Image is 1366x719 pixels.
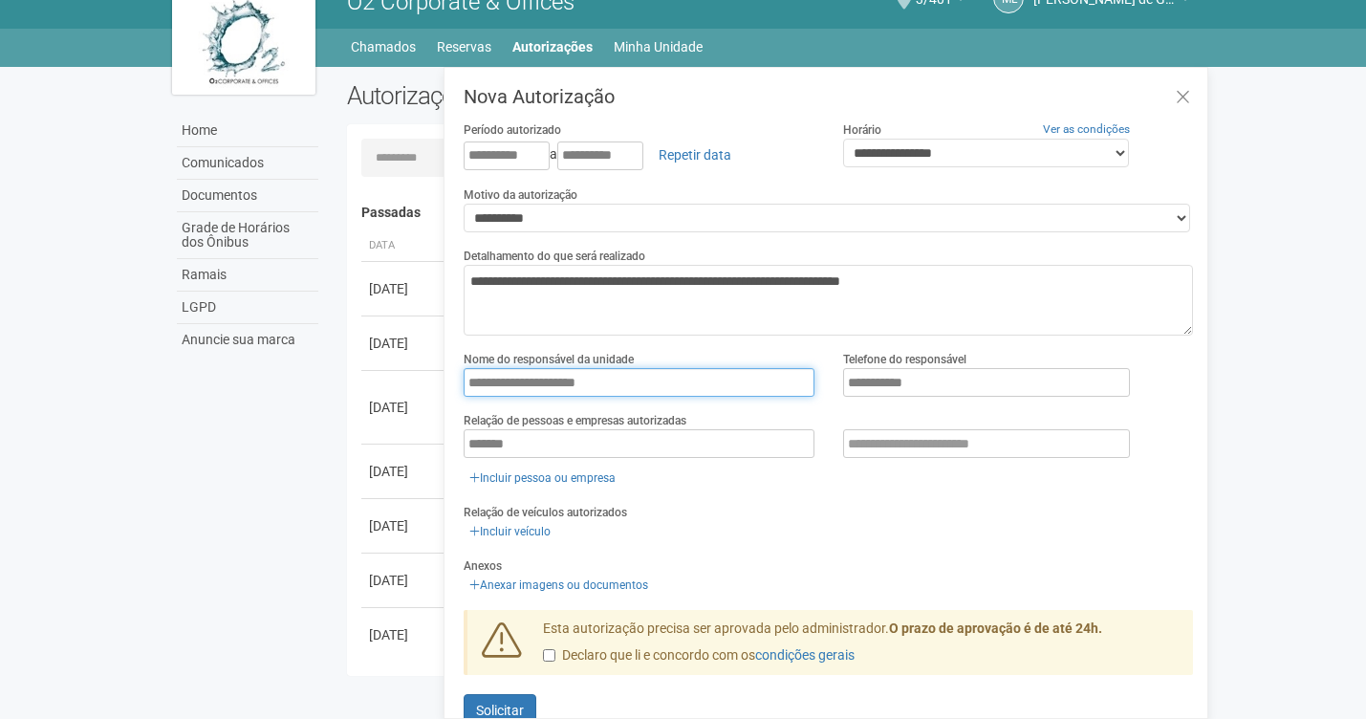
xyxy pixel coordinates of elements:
[361,206,1181,220] h4: Passadas
[464,575,654,596] a: Anexar imagens ou documentos
[464,351,634,368] label: Nome do responsável da unidade
[543,649,555,662] input: Declaro que li e concordo com oscondições gerais
[369,398,440,417] div: [DATE]
[543,646,855,665] label: Declaro que li e concordo com os
[369,625,440,644] div: [DATE]
[529,620,1194,675] div: Esta autorização precisa ser aprovada pelo administrador.
[843,351,966,368] label: Telefone do responsável
[177,115,318,147] a: Home
[361,230,447,262] th: Data
[351,33,416,60] a: Chamados
[347,81,756,110] h2: Autorizações
[464,557,502,575] label: Anexos
[464,412,686,429] label: Relação de pessoas e empresas autorizadas
[843,121,881,139] label: Horário
[464,468,621,489] a: Incluir pessoa ou empresa
[369,334,440,353] div: [DATE]
[177,324,318,356] a: Anuncie sua marca
[437,33,491,60] a: Reservas
[464,504,627,521] label: Relação de veículos autorizados
[476,703,524,718] span: Solicitar
[889,621,1102,636] strong: O prazo de aprovação é de até 24h.
[512,33,593,60] a: Autorizações
[369,462,440,481] div: [DATE]
[177,259,318,292] a: Ramais
[369,516,440,535] div: [DATE]
[464,186,577,204] label: Motivo da autorização
[177,292,318,324] a: LGPD
[177,147,318,180] a: Comunicados
[464,248,645,265] label: Detalhamento do que será realizado
[464,139,814,171] div: a
[177,180,318,212] a: Documentos
[464,121,561,139] label: Período autorizado
[369,571,440,590] div: [DATE]
[464,87,1193,106] h3: Nova Autorização
[369,279,440,298] div: [DATE]
[646,139,744,171] a: Repetir data
[1043,122,1130,136] a: Ver as condições
[755,647,855,663] a: condições gerais
[177,212,318,259] a: Grade de Horários dos Ônibus
[464,521,556,542] a: Incluir veículo
[614,33,703,60] a: Minha Unidade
